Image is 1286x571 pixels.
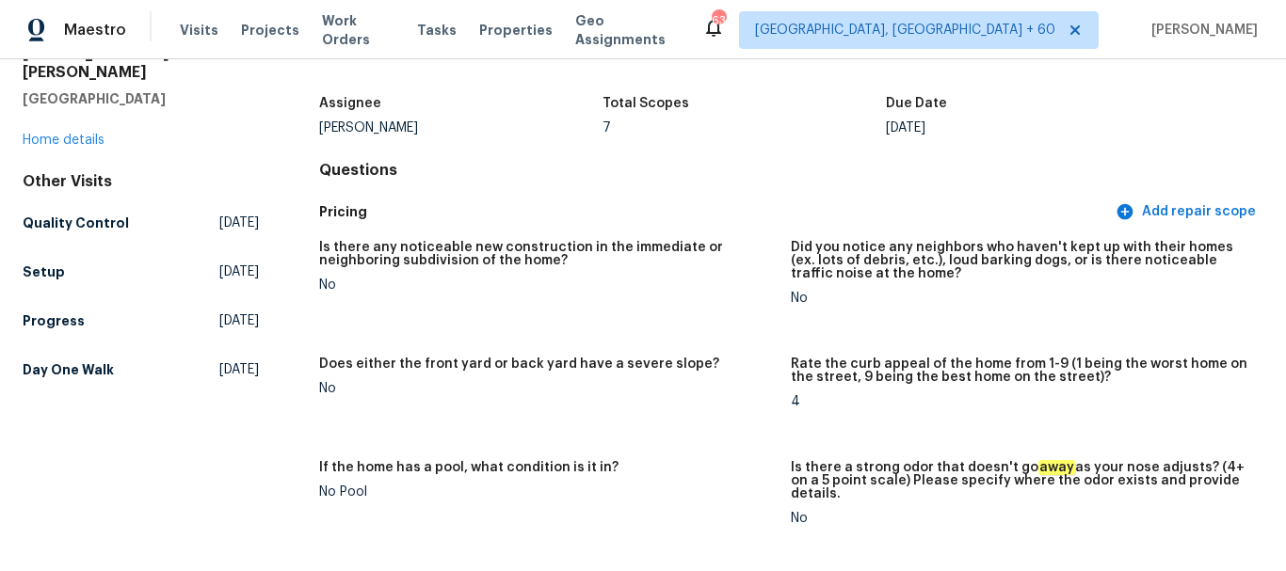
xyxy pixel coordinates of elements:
[219,360,259,379] span: [DATE]
[241,21,299,40] span: Projects
[319,97,381,110] h5: Assignee
[603,97,689,110] h5: Total Scopes
[23,353,259,387] a: Day One Walk[DATE]
[23,206,259,240] a: Quality Control[DATE]
[603,121,886,135] div: 7
[23,44,259,82] h2: [STREET_ADDRESS][PERSON_NAME]
[23,255,259,289] a: Setup[DATE]
[319,461,619,474] h5: If the home has a pool, what condition is it in?
[23,360,114,379] h5: Day One Walk
[180,21,218,40] span: Visits
[219,262,259,281] span: [DATE]
[319,202,1112,222] h5: Pricing
[791,241,1248,280] h5: Did you notice any neighbors who haven't kept up with their homes (ex. lots of debris, etc.), lou...
[791,395,1248,408] div: 4
[319,121,603,135] div: [PERSON_NAME]
[1144,21,1258,40] span: [PERSON_NAME]
[791,461,1248,500] h5: Is there a strong odor that doesn't go as your nose adjusts? (4+ on a 5 point scale) Please speci...
[319,241,777,267] h5: Is there any noticeable new construction in the immediate or neighboring subdivision of the home?
[319,278,777,292] div: No
[1112,195,1263,230] button: Add repair scope
[712,11,725,30] div: 633
[791,512,1248,525] div: No
[1038,460,1075,475] em: away
[575,11,680,49] span: Geo Assignments
[23,214,129,232] h5: Quality Control
[23,262,65,281] h5: Setup
[755,21,1055,40] span: [GEOGRAPHIC_DATA], [GEOGRAPHIC_DATA] + 60
[791,357,1248,384] h5: Rate the curb appeal of the home from 1-9 (1 being the worst home on the street, 9 being the best...
[319,382,777,395] div: No
[64,21,126,40] span: Maestro
[319,357,719,371] h5: Does either the front yard or back yard have a severe slope?
[23,304,259,338] a: Progress[DATE]
[23,311,85,330] h5: Progress
[791,292,1248,305] div: No
[1119,200,1256,224] span: Add repair scope
[319,161,1263,180] h4: Questions
[417,24,457,37] span: Tasks
[319,485,777,499] div: No Pool
[219,214,259,232] span: [DATE]
[479,21,553,40] span: Properties
[886,121,1169,135] div: [DATE]
[219,311,259,330] span: [DATE]
[886,97,947,110] h5: Due Date
[23,172,259,191] div: Other Visits
[319,37,1263,86] div: Completed: to
[23,134,104,147] a: Home details
[322,11,394,49] span: Work Orders
[23,89,259,108] h5: [GEOGRAPHIC_DATA]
